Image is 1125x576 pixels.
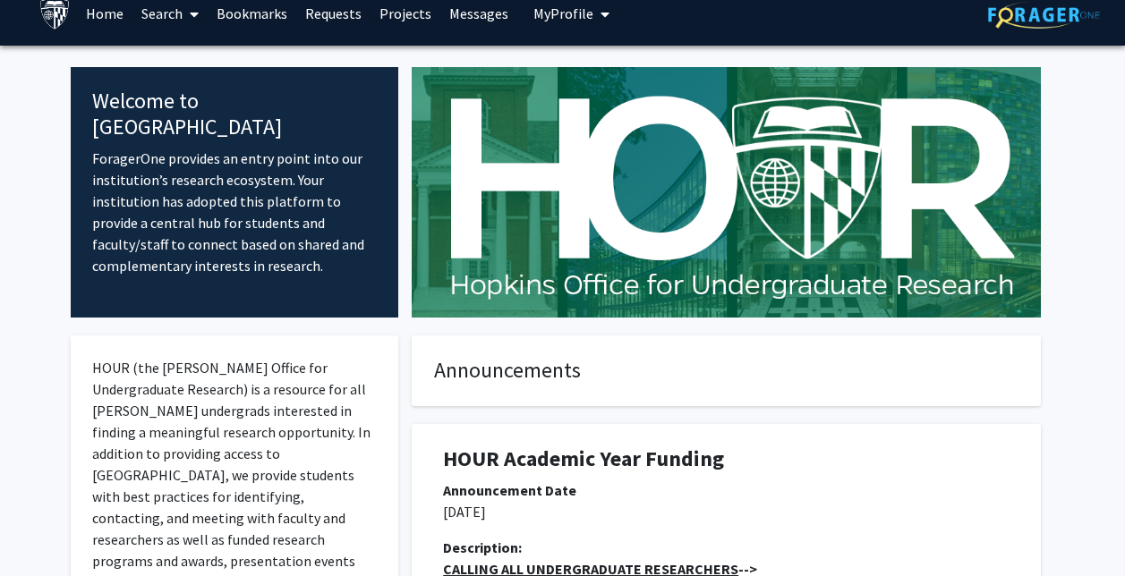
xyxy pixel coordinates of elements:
span: My Profile [533,4,593,22]
img: ForagerOne Logo [988,1,1100,29]
img: Cover Image [412,67,1041,318]
h4: Announcements [434,358,1018,384]
p: [DATE] [443,501,1010,522]
div: Announcement Date [443,479,1010,501]
h1: HOUR Academic Year Funding [443,446,1010,472]
p: ForagerOne provides an entry point into our institution’s research ecosystem. Your institution ha... [92,148,378,276]
iframe: Chat [13,496,76,563]
div: Description: [443,537,1010,558]
h4: Welcome to [GEOGRAPHIC_DATA] [92,89,378,140]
